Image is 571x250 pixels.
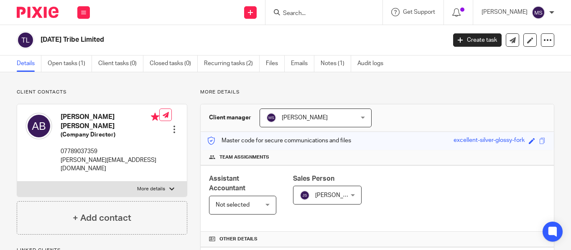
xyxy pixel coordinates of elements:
[73,212,131,225] h4: + Add contact
[291,56,314,72] a: Emails
[151,113,159,121] i: Primary
[482,8,528,16] p: [PERSON_NAME]
[98,56,143,72] a: Client tasks (0)
[300,190,310,200] img: svg%3E
[219,154,269,161] span: Team assignments
[61,131,159,139] h5: (Company Director)
[321,56,351,72] a: Notes (1)
[266,56,285,72] a: Files
[454,136,525,146] div: excellent-silver-glossy-fork
[204,56,260,72] a: Recurring tasks (2)
[200,89,554,96] p: More details
[209,175,245,192] span: Assistant Accountant
[216,202,250,208] span: Not selected
[315,192,361,198] span: [PERSON_NAME]
[532,6,545,19] img: svg%3E
[17,31,34,49] img: svg%3E
[357,56,390,72] a: Audit logs
[219,236,257,242] span: Other details
[150,56,198,72] a: Closed tasks (0)
[61,156,159,173] p: [PERSON_NAME][EMAIL_ADDRESS][DOMAIN_NAME]
[403,9,435,15] span: Get Support
[282,115,328,121] span: [PERSON_NAME]
[453,33,502,47] a: Create task
[17,7,59,18] img: Pixie
[61,113,159,131] h4: [PERSON_NAME] [PERSON_NAME]
[17,56,41,72] a: Details
[293,175,334,182] span: Sales Person
[25,113,52,139] img: svg%3E
[137,186,165,192] p: More details
[61,147,159,156] p: 07789037359
[41,35,361,44] h2: [DATE] Tribe Limited
[207,136,351,145] p: Master code for secure communications and files
[282,10,357,18] input: Search
[48,56,92,72] a: Open tasks (1)
[17,89,187,96] p: Client contacts
[266,113,276,123] img: svg%3E
[209,114,251,122] h3: Client manager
